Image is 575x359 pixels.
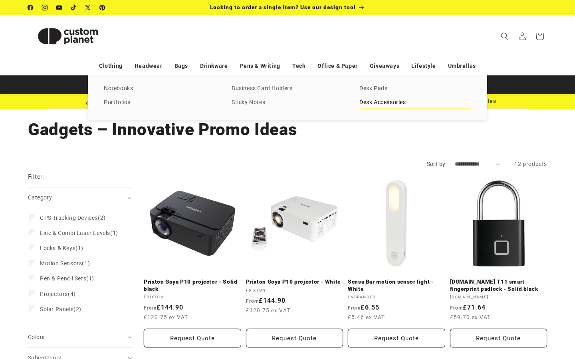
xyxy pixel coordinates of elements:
[240,59,280,73] a: Pens & Writing
[40,229,118,237] span: (1)
[370,59,399,73] a: Giveaways
[28,187,132,208] summary: Category (0 selected)
[25,15,111,57] a: Custom Planet
[246,278,343,286] a: Prixton Goya P10 projector - White
[232,83,343,94] a: Business Card Holders
[317,59,357,73] a: Office & Paper
[135,59,163,73] a: Headwear
[40,275,86,282] span: Pen & Pencil Sets
[438,273,575,359] iframe: Chat Widget
[40,306,73,312] span: Solar Panels
[40,230,110,236] span: Line & Combi Laser Levels
[28,172,44,181] h2: Filter:
[28,334,45,340] span: Colour
[144,278,241,292] a: Prixton Goya P10 projector - Solid black
[40,260,82,266] span: Motion Sensors
[144,329,241,347] button: Request Quote
[40,275,94,282] span: (1)
[40,290,76,298] span: (4)
[174,59,188,73] a: Bags
[348,329,445,347] : Request Quote
[40,245,75,251] span: Locks & Keys
[292,59,305,73] a: Tech
[514,161,547,167] span: 12 products
[40,260,90,267] span: (1)
[104,83,216,94] a: Notebooks
[40,245,83,252] span: (1)
[200,59,228,73] a: Drinkware
[359,83,471,94] a: Desk Pads
[40,306,81,313] span: (2)
[104,97,216,108] a: Portfolios
[359,97,471,108] a: Desk Accessories
[232,97,343,108] a: Sticky Notes
[40,214,106,221] span: (2)
[411,59,436,73] a: Lifestyle
[40,215,98,221] span: GPS Tracking Devices
[348,278,445,292] a: Sensa Bar motion sensor light - White
[246,329,343,347] button: Request Quote
[28,194,52,201] span: Category
[210,4,356,10] span: Looking to order a single item? Use our design tool
[448,59,476,73] a: Umbrellas
[99,59,123,73] a: Clothing
[28,18,108,54] img: Custom Planet
[40,291,68,297] span: Projectors
[28,327,132,347] summary: Colour (0 selected)
[427,161,447,167] label: Sort by:
[496,28,514,45] summary: Search
[28,119,547,140] h1: Gadgets – Innovative Promo Ideas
